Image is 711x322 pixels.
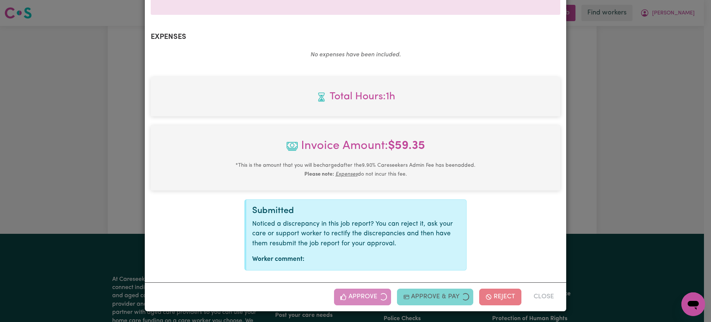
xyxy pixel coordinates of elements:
small: This is the amount that you will be charged after the 9.90 % Careseekers Admin Fee has been added... [236,163,475,177]
span: Total hours worked: 1 hour [157,89,554,104]
iframe: Button to launch messaging window [681,292,705,316]
u: Expenses [336,172,358,177]
em: No expenses have been included. [310,52,401,58]
strong: Worker comment: [252,256,304,262]
b: $ 59.35 [388,140,425,152]
span: Invoice Amount: [157,137,554,161]
b: Please note: [304,172,334,177]
span: Submitted [252,206,294,215]
h2: Expenses [151,33,560,42]
p: Noticed a discrepancy in this job report? You can reject it, ask your care or support worker to r... [252,219,460,249]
